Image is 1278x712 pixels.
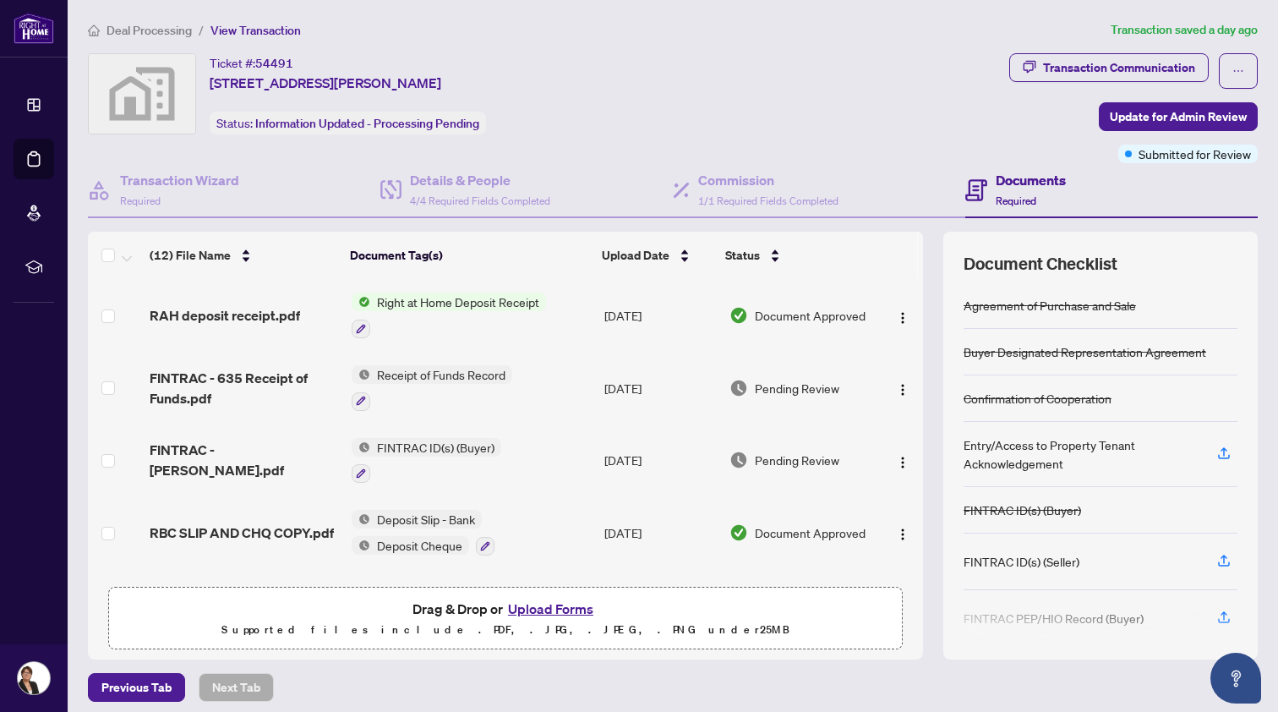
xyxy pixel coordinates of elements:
span: Required [996,194,1036,207]
article: Transaction saved a day ago [1111,20,1258,40]
img: Document Status [729,451,748,469]
span: Drag & Drop or [412,598,598,620]
span: Required [120,194,161,207]
span: View Transaction [210,23,301,38]
span: Upload Date [602,246,669,265]
button: Previous Tab [88,673,185,702]
td: [DATE] [598,352,723,424]
img: Logo [896,311,909,325]
th: Upload Date [595,232,719,279]
span: Status [725,246,760,265]
span: FINTRAC - 635 Receipt of Funds.pdf [150,368,338,408]
img: Logo [896,528,909,541]
button: Update for Admin Review [1099,102,1258,131]
td: [DATE] [598,279,723,352]
img: Logo [896,456,909,469]
h4: Commission [698,170,838,190]
span: FINTRAC ID(s) (Buyer) [370,438,501,457]
img: Status Icon [352,438,370,457]
span: Deposit Cheque [370,536,469,555]
p: Supported files include .PDF, .JPG, .JPEG, .PNG under 25 MB [119,620,892,640]
button: Open asap [1210,653,1261,704]
span: Pending Review [755,379,839,397]
span: [STREET_ADDRESS][PERSON_NAME] [210,73,441,93]
span: Document Approved [755,523,866,542]
img: Profile Icon [18,662,50,694]
div: Agreement of Purchase and Sale [964,296,1136,315]
div: FINTRAC ID(s) (Buyer) [964,501,1081,519]
img: Status Icon [352,536,370,555]
span: 4/4 Required Fields Completed [410,194,550,207]
img: Status Icon [352,365,370,384]
div: Buyer Designated Representation Agreement [964,342,1206,361]
span: Information Updated - Processing Pending [255,116,479,131]
button: Transaction Communication [1009,53,1209,82]
button: Logo [889,519,916,546]
button: Status IconFINTRAC ID(s) (Buyer) [352,438,501,484]
span: Document Approved [755,306,866,325]
td: [DATE] [598,496,723,569]
button: Upload Forms [503,598,598,620]
th: Status [718,232,874,279]
h4: Transaction Wizard [120,170,239,190]
span: RBC SLIP AND CHQ COPY.pdf [150,523,334,543]
img: Status Icon [352,293,370,311]
span: home [88,25,100,36]
button: Status IconDeposit Slip - BankStatus IconDeposit Cheque [352,510,494,556]
div: FINTRAC ID(s) (Seller) [964,552,1079,571]
div: Entry/Access to Property Tenant Acknowledgement [964,435,1197,473]
button: Status IconRight at Home Deposit Receipt [352,293,546,338]
td: [DATE] [598,424,723,497]
button: Logo [889,375,916,402]
h4: Documents [996,170,1066,190]
img: Document Status [729,379,748,397]
div: Confirmation of Cooperation [964,389,1111,408]
span: 1/1 Required Fields Completed [698,194,838,207]
img: Status Icon [352,510,370,529]
span: Submitted for Review [1139,145,1251,163]
span: (12) File Name [150,246,231,265]
img: Document Status [729,306,748,325]
span: Previous Tab [101,674,172,701]
span: RAH deposit receipt.pdf [150,305,300,326]
td: [DATE] [598,569,723,642]
span: Deposit Slip - Bank [370,510,482,529]
li: / [199,20,204,40]
span: Receipt of Funds Record [370,365,512,384]
div: FINTRAC PEP/HIO Record (Buyer) [964,609,1144,627]
button: Status IconReceipt of Funds Record [352,365,512,411]
div: Transaction Communication [1043,54,1195,81]
span: Update for Admin Review [1110,103,1247,130]
div: Ticket #: [210,53,293,73]
img: Logo [896,383,909,397]
div: Status: [210,112,486,134]
button: Logo [889,446,916,474]
img: svg%3e [89,54,195,134]
span: Right at Home Deposit Receipt [370,293,546,311]
button: Logo [889,302,916,329]
span: Document Checklist [964,252,1117,276]
span: FINTRAC - [PERSON_NAME].pdf [150,440,338,480]
button: Next Tab [199,673,274,702]
img: Document Status [729,523,748,542]
span: Pending Review [755,451,839,469]
span: Drag & Drop orUpload FormsSupported files include .PDF, .JPG, .JPEG, .PNG under25MB [109,588,902,650]
img: logo [14,13,54,44]
h4: Details & People [410,170,550,190]
span: 54491 [255,56,293,71]
span: ellipsis [1232,65,1244,77]
th: (12) File Name [143,232,344,279]
span: Deal Processing [106,23,192,38]
th: Document Tag(s) [343,232,594,279]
